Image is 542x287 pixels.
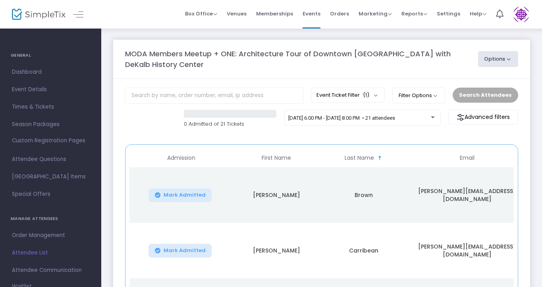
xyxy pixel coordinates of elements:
span: (1) [363,92,369,98]
span: Mark Admitted [164,192,206,198]
span: Attendee Questions [12,154,89,165]
p: 0 Admitted of 21 Tickets [184,120,276,128]
span: Settings [437,4,460,24]
td: Carribean [320,223,407,278]
h4: GENERAL [11,48,91,63]
td: [PERSON_NAME][EMAIL_ADDRESS][DOMAIN_NAME] [407,223,527,278]
td: [PERSON_NAME] [233,223,320,278]
span: Memberships [256,4,293,24]
span: Reports [401,10,427,17]
m-button: Advanced filters [448,110,518,124]
span: Attendee List [12,248,89,258]
td: Brown [320,167,407,223]
span: Event Details [12,84,89,95]
span: [DATE] 6:00 PM - [DATE] 8:00 PM • 21 attendees [288,115,395,121]
span: Times & Tickets [12,102,89,112]
button: Mark Admitted [149,244,212,258]
span: Sortable [377,155,383,161]
span: First Name [262,155,291,161]
m-panel-title: MODA Members Meetup + ONE: Architecture Tour of Downtown [GEOGRAPHIC_DATA] with DeKalb History Ce... [125,48,470,70]
button: Filter Options [392,88,445,103]
span: Attendee Communication [12,265,89,276]
span: Venues [227,4,247,24]
span: Special Offers [12,189,89,199]
span: Mark Admitted [164,247,206,254]
span: Last Name [345,155,374,161]
h4: MANAGE ATTENDEES [11,211,91,227]
span: Marketing [359,10,392,17]
span: Email [460,155,474,161]
span: Dashboard [12,67,89,77]
td: [PERSON_NAME] [233,167,320,223]
img: filter [457,113,465,121]
span: Admission [167,155,195,161]
span: Season Packages [12,119,89,130]
span: Help [470,10,486,17]
button: Event Ticket Filter(1) [311,88,385,103]
span: [GEOGRAPHIC_DATA] Items [12,172,89,182]
input: Search by name, order number, email, ip address [125,88,303,104]
span: Box Office [185,10,217,17]
button: Options [478,51,519,67]
span: Order Management [12,230,89,241]
button: Mark Admitted [149,188,212,202]
span: Events [303,4,320,24]
span: Custom Registration Pages [12,137,85,145]
td: [PERSON_NAME][EMAIL_ADDRESS][DOMAIN_NAME] [407,167,527,223]
span: Orders [330,4,349,24]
